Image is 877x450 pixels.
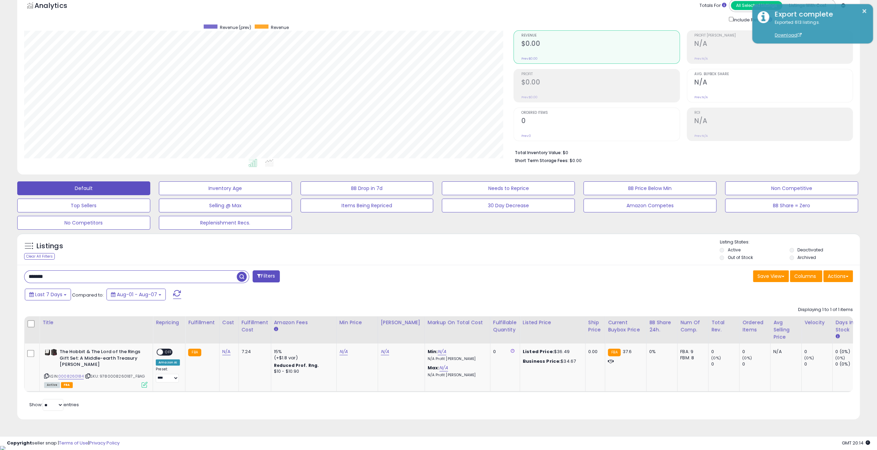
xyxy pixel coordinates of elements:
[742,349,770,355] div: 0
[711,361,739,367] div: 0
[694,40,853,49] h2: N/A
[44,382,60,388] span: All listings currently available for purchase on Amazon
[694,57,708,61] small: Prev: N/A
[242,349,266,355] div: 7.24
[523,358,580,364] div: $34.67
[731,1,782,10] button: All Selected Listings
[58,373,84,379] a: 0008260184
[222,319,236,326] div: Cost
[804,319,829,326] div: Velocity
[742,355,752,361] small: (0%)
[720,239,860,246] p: Listing States:
[798,307,853,313] div: Displaying 1 to 1 of 1 items
[523,319,582,326] div: Listed Price
[35,291,62,298] span: Last 7 Days
[156,367,180,382] div: Preset:
[569,157,581,164] span: $0.00
[159,181,292,195] button: Inventory Age
[442,181,575,195] button: Needs to Reprice
[588,319,602,333] div: Ship Price
[804,349,832,355] div: 0
[521,95,537,99] small: Prev: $0.00
[159,199,292,212] button: Selling @ Max
[694,34,853,38] span: Profit [PERSON_NAME]
[694,95,708,99] small: Prev: N/A
[782,1,833,10] button: Listings With Cost
[523,358,561,364] b: Business Price:
[835,355,845,361] small: (0%)
[381,348,389,355] a: N/A
[842,440,870,446] span: 2025-08-15 20:14 GMT
[694,134,708,138] small: Prev: N/A
[835,333,839,340] small: Days In Stock.
[521,117,679,126] h2: 0
[680,355,703,361] div: FBM: 8
[274,349,331,355] div: 15%
[274,326,278,332] small: Amazon Fees.
[253,270,279,282] button: Filters
[381,319,422,326] div: [PERSON_NAME]
[59,440,88,446] a: Terms of Use
[835,319,860,333] div: Days In Stock
[428,319,487,326] div: Markup on Total Cost
[521,111,679,115] span: Ordered Items
[521,72,679,76] span: Profit
[700,2,726,9] div: Totals For
[188,319,216,326] div: Fulfillment
[521,34,679,38] span: Revenue
[425,316,490,343] th: The percentage added to the cost of goods (COGS) that forms the calculator for Min & Max prices.
[711,355,721,361] small: (0%)
[521,57,537,61] small: Prev: $0.00
[804,361,832,367] div: 0
[790,270,822,282] button: Columns
[34,1,81,12] h5: Analytics
[85,373,145,379] span: | SKU: 9780008260187_FBAG
[797,247,823,253] label: Deactivated
[44,349,58,356] img: 410PFs6XaUL._SL40_.jpg
[514,148,848,156] li: $0
[439,364,448,371] a: N/A
[711,349,739,355] div: 0
[493,349,514,355] div: 0
[72,292,104,298] span: Compared to:
[583,181,716,195] button: BB Price Below Min
[727,247,740,253] label: Active
[753,270,789,282] button: Save View
[773,319,798,341] div: Avg Selling Price
[608,349,621,356] small: FBA
[694,78,853,88] h2: N/A
[622,348,632,355] span: 37.6
[106,289,166,300] button: Aug-01 - Aug-07
[163,349,174,355] span: OFF
[794,273,816,280] span: Columns
[861,7,867,16] button: ×
[588,349,600,355] div: 0.00
[742,361,770,367] div: 0
[220,24,251,30] span: Revenue (prev)
[300,181,434,195] button: BB Drop in 7d
[769,9,868,19] div: Export complete
[438,348,446,355] a: N/A
[727,254,753,260] label: Out of Stock
[514,150,561,156] b: Total Inventory Value:
[274,362,319,368] b: Reduced Prof. Rng.
[724,16,781,23] div: Include Returns
[17,199,150,212] button: Top Sellers
[428,364,440,371] b: Max:
[159,216,292,230] button: Replenishment Recs.
[649,349,672,355] div: 0%
[742,319,767,333] div: Ordered Items
[42,319,150,326] div: Title
[804,355,814,361] small: (0%)
[7,440,32,446] strong: Copyright
[608,319,643,333] div: Current Buybox Price
[521,40,679,49] h2: $0.00
[521,134,531,138] small: Prev: 0
[583,199,716,212] button: Amazon Competes
[694,111,853,115] span: ROI
[17,181,150,195] button: Default
[523,349,580,355] div: $36.49
[339,348,348,355] a: N/A
[271,24,289,30] span: Revenue
[242,319,268,333] div: Fulfillment Cost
